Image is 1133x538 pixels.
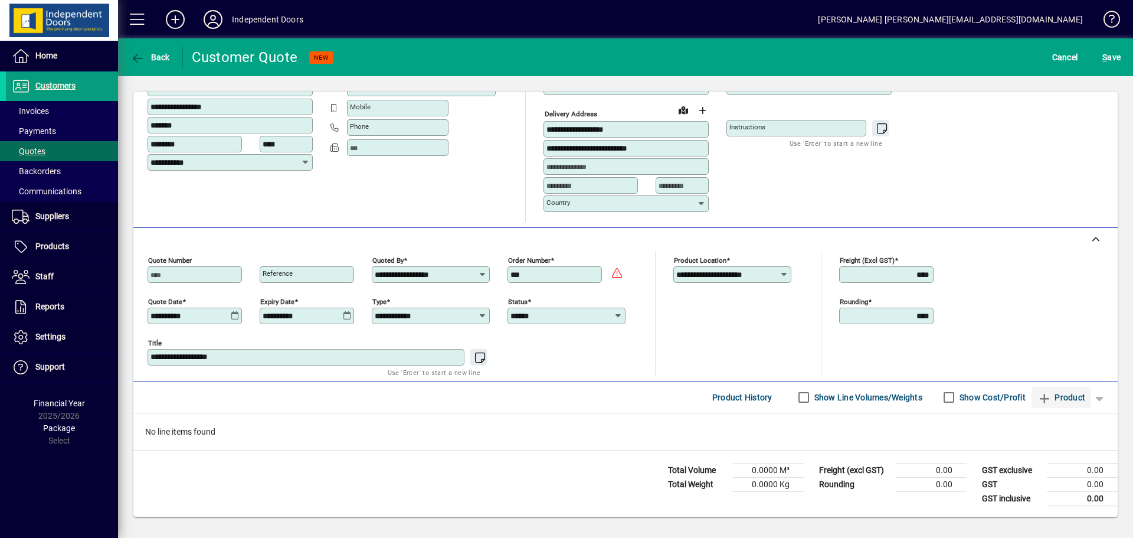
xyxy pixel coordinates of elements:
mat-label: Quoted by [372,256,404,264]
td: 0.00 [896,463,967,477]
td: 0.00 [896,477,967,491]
span: Home [35,51,57,60]
mat-label: Instructions [729,123,765,131]
td: Total Volume [662,463,733,477]
span: Package [43,423,75,433]
div: Independent Doors [232,10,303,29]
mat-label: Country [546,198,570,207]
td: Rounding [813,477,896,491]
button: Cancel [1049,47,1081,68]
span: Reports [35,302,64,311]
div: Customer Quote [192,48,298,67]
mat-label: Reference [263,269,293,278]
a: Quotes [6,141,118,161]
td: 0.00 [1047,491,1118,506]
span: Suppliers [35,211,69,221]
mat-label: Status [508,297,528,305]
td: GST exclusive [976,463,1047,477]
td: 0.0000 Kg [733,477,804,491]
a: Staff [6,262,118,292]
mat-label: Product location [674,256,726,264]
button: Product [1032,387,1091,408]
td: GST [976,477,1047,491]
a: Home [6,41,118,71]
mat-label: Freight (excl GST) [840,256,895,264]
button: Add [156,9,194,30]
span: Customers [35,81,76,90]
a: Suppliers [6,202,118,231]
span: ave [1102,48,1121,67]
mat-label: Quote number [148,256,192,264]
label: Show Line Volumes/Weights [812,392,922,403]
a: View on map [674,100,693,119]
span: Financial Year [34,399,85,408]
span: Products [35,242,69,251]
td: 0.00 [1047,463,1118,477]
span: Back [130,53,170,62]
a: Settings [6,322,118,352]
a: Invoices [6,101,118,121]
span: Settings [35,332,66,341]
a: Products [6,232,118,262]
mat-label: Rounding [840,297,868,305]
span: Payments [12,126,56,136]
td: Total Weight [662,477,733,491]
a: Support [6,353,118,382]
mat-label: Expiry date [260,297,294,305]
mat-label: Quote date [148,297,182,305]
td: 0.0000 M³ [733,463,804,477]
td: Freight (excl GST) [813,463,896,477]
a: Backorders [6,161,118,181]
span: Quotes [12,146,45,156]
button: Product History [708,387,777,408]
mat-label: Type [372,297,387,305]
span: NEW [314,54,329,61]
button: Back [127,47,173,68]
span: Cancel [1052,48,1078,67]
mat-label: Phone [350,122,369,131]
span: Backorders [12,167,61,176]
td: GST inclusive [976,491,1047,506]
button: Choose address [693,101,712,120]
span: S [1102,53,1107,62]
div: No line items found [133,414,1118,450]
a: Knowledge Base [1095,2,1118,41]
a: Payments [6,121,118,141]
td: 0.00 [1047,477,1118,491]
span: Product History [712,388,772,407]
button: Save [1099,47,1124,68]
span: Product [1037,388,1085,407]
mat-label: Mobile [350,103,371,111]
mat-hint: Use 'Enter' to start a new line [388,366,480,379]
div: [PERSON_NAME] [PERSON_NAME][EMAIL_ADDRESS][DOMAIN_NAME] [818,10,1083,29]
span: Staff [35,272,54,281]
mat-label: Title [148,338,162,347]
mat-hint: Use 'Enter' to start a new line [790,136,882,150]
a: Communications [6,181,118,201]
label: Show Cost/Profit [957,392,1026,403]
span: Invoices [12,106,49,116]
a: Reports [6,292,118,322]
mat-label: Order number [508,256,551,264]
app-page-header-button: Back [118,47,183,68]
span: Communications [12,187,81,196]
button: Profile [194,9,232,30]
span: Support [35,362,65,371]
